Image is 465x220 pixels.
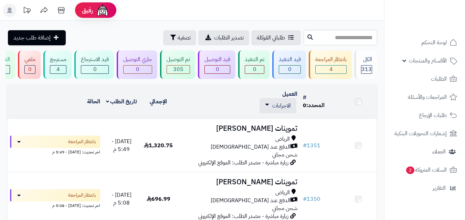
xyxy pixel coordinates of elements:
span: تصدير الطلبات [214,34,244,42]
span: شحن مجاني [272,151,297,159]
div: 305 [167,66,190,73]
a: الاجراءات [265,102,291,110]
span: لوحة التحكم [421,38,447,47]
span: رفيق [82,6,93,14]
a: # [303,93,306,102]
span: زيارة مباشرة - مصدر الطلب: الموقع الإلكتروني [198,159,288,167]
span: الدفع عند [DEMOGRAPHIC_DATA] [211,197,290,205]
span: [DATE] - 5:08 م [112,191,131,207]
h3: تموينات [PERSON_NAME] [180,178,297,186]
span: [DATE] - 5:49 م [112,137,131,153]
span: تصفية [178,34,191,42]
span: 0 [93,65,97,73]
span: 4 [56,65,60,73]
a: قيد التنفيذ 0 [271,50,307,79]
a: العملاء [389,143,461,160]
a: مسترجع 4 [42,50,73,79]
a: تصدير الطلبات [198,30,249,45]
a: #1351 [303,141,320,150]
span: الرياض [275,135,290,143]
a: ملغي 0 [17,50,42,79]
div: 4 [50,66,66,73]
span: 305 [173,65,183,73]
a: الكل313 [353,50,379,79]
a: جاري التوصيل 0 [115,50,159,79]
div: ملغي [24,56,35,63]
div: اخر تحديث: [DATE] - 5:49 م [10,148,100,155]
span: 0 [288,65,292,73]
a: #1350 [303,195,320,203]
a: طلبات الإرجاع [389,107,461,124]
div: المحدد: [303,102,337,109]
div: الكل [361,56,372,63]
a: التقارير [389,180,461,196]
a: لوحة التحكم [389,34,461,51]
img: ai-face.png [96,3,109,17]
a: بانتظار المراجعة 4 [307,50,353,79]
a: الطلبات [389,71,461,87]
span: المراجعات والأسئلة [408,92,447,102]
a: تحديثات المنصة [18,3,35,19]
a: قيد التوصيل 0 [197,50,237,79]
span: بانتظار المراجعة [68,138,96,145]
span: # [303,141,307,150]
a: قيد الاسترجاع 0 [73,50,115,79]
a: الإجمالي [150,97,167,106]
div: 0 [279,66,300,73]
span: طلبات الإرجاع [419,111,447,120]
div: 0 [124,66,152,73]
a: إضافة طلب جديد [8,30,66,45]
span: 0 [136,65,139,73]
span: التقارير [433,183,446,193]
span: 0 [303,101,306,109]
div: 0 [245,66,264,73]
a: الحالة [87,97,100,106]
span: إشعارات التحويلات البنكية [394,129,447,138]
span: الرياض [275,189,290,197]
div: 4 [316,66,346,73]
div: جاري التوصيل [123,56,152,63]
span: إضافة طلب جديد [13,34,51,42]
span: الاجراءات [272,102,291,110]
span: شحن مجاني [272,204,297,212]
a: تاريخ الطلب [106,97,137,106]
div: قيد الاسترجاع [81,56,109,63]
span: 0 [216,65,219,73]
div: 0 [25,66,35,73]
a: تم التنفيذ 0 [237,50,271,79]
div: قيد التوصيل [204,56,230,63]
span: 2 [406,166,414,174]
span: 1,320.75 [144,141,173,150]
span: طلباتي المُوكلة [257,34,285,42]
button: تصفية [163,30,196,45]
div: 0 [205,66,230,73]
span: 696.99 [147,195,170,203]
span: بانتظار المراجعة [68,192,96,199]
a: السلات المتروكة2 [389,162,461,178]
span: 0 [253,65,256,73]
div: بانتظار المراجعة [315,56,347,63]
span: 313 [361,65,372,73]
a: إشعارات التحويلات البنكية [389,125,461,142]
span: 0 [28,65,32,73]
div: 0 [81,66,108,73]
div: مسترجع [50,56,66,63]
a: المراجعات والأسئلة [389,89,461,105]
span: السلات المتروكة [405,165,447,175]
a: تم التوصيل 305 [159,50,197,79]
span: الطلبات [431,74,447,84]
a: العميل [282,90,297,98]
span: العملاء [432,147,446,157]
div: تم التنفيذ [245,56,264,63]
span: 4 [329,65,333,73]
div: اخر تحديث: [DATE] - 5:08 م [10,201,100,209]
div: تم التوصيل [167,56,190,63]
span: # [303,195,307,203]
span: الأقسام والمنتجات [409,56,447,66]
h3: تموينات [PERSON_NAME] [180,125,297,132]
a: طلباتي المُوكلة [251,30,301,45]
span: الدفع عند [DEMOGRAPHIC_DATA] [211,143,290,151]
div: قيد التنفيذ [279,56,301,63]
